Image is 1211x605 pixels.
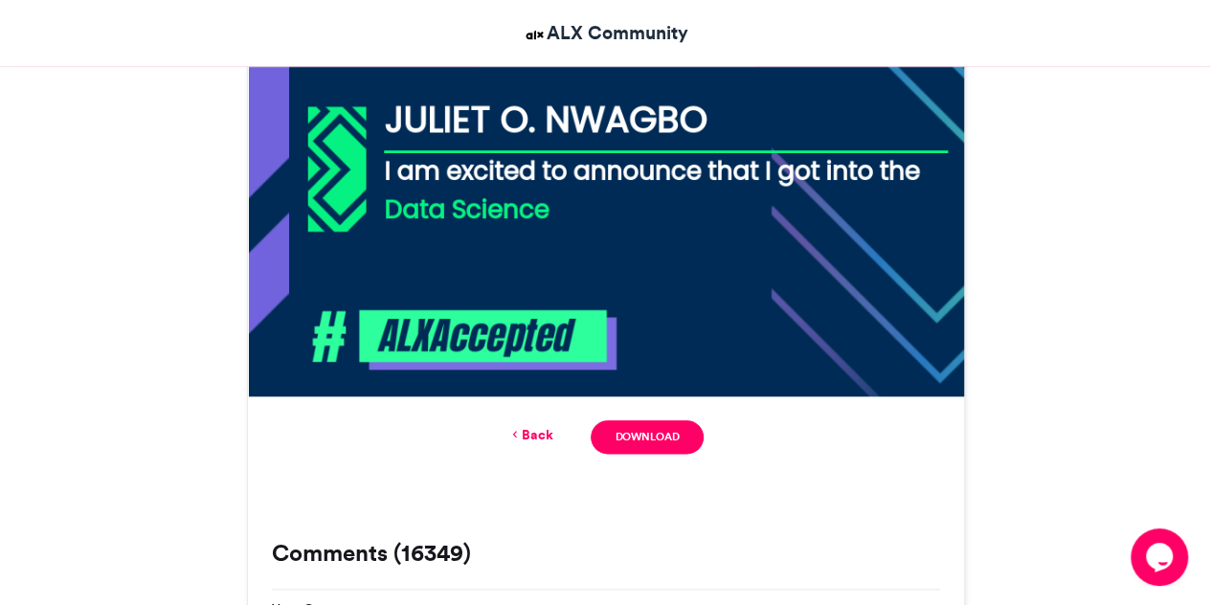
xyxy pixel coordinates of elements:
[272,542,940,565] h3: Comments (16349)
[1131,528,1192,586] iframe: chat widget
[523,23,547,47] img: ALX Community
[507,425,552,445] a: Back
[523,19,688,47] a: ALX Community
[591,420,703,454] a: Download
